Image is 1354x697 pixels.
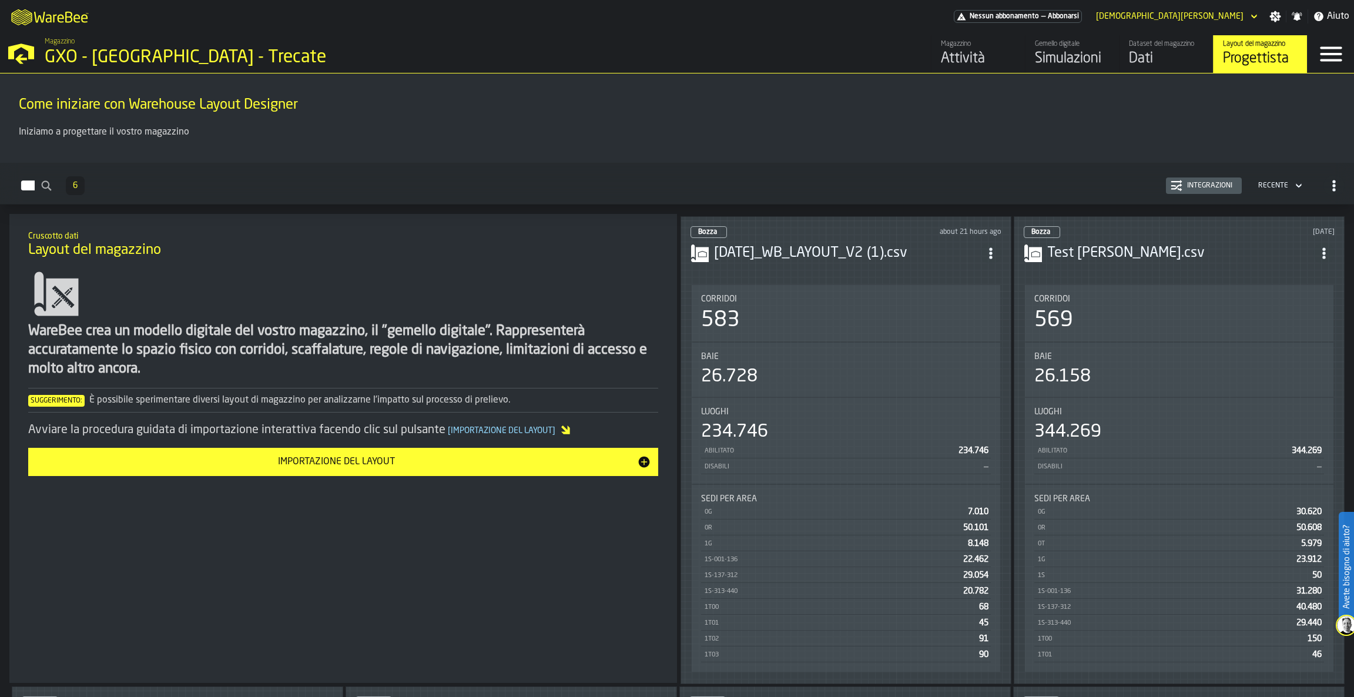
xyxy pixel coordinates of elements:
[701,294,991,304] div: Title
[1034,352,1324,361] div: Title
[692,343,1000,397] div: stat-Baie
[28,422,658,438] div: Avviare la procedura guidata di importazione interattiva facendo clic sul pulsante
[28,229,658,241] h2: Sub Title
[692,485,1000,672] div: stat-Sedi per area
[1024,283,1335,674] section: card-LayoutDashboardCard
[28,393,658,407] div: È possibile sperimentare diversi layout di magazzino per analizzarne l'impatto sul processo di pr...
[1034,646,1324,662] div: StatList-item-1T01
[701,458,991,474] div: StatList-item-Disabili
[701,599,991,615] div: StatList-item-1T00
[701,504,991,520] div: StatList-item-0G
[1025,343,1333,397] div: stat-Baie
[1296,524,1322,532] span: 50.608
[1296,619,1322,627] span: 29.440
[701,567,991,583] div: StatList-item-1S-137-312
[28,448,658,476] button: button-Importazione del layout
[941,49,1016,68] div: Attività
[1037,604,1292,611] div: 1S-137-312
[1034,294,1324,304] div: Title
[1034,443,1324,458] div: StatList-item-Abilitato
[1166,177,1242,194] button: button-Integrazioni
[701,309,740,332] div: 583
[1308,635,1322,643] span: 150
[1199,228,1335,236] div: Updated: 28/08/2025, 11:39:19 Created: 11/07/2025, 17:09:09
[1037,635,1303,643] div: 1T00
[968,539,988,548] span: 8.148
[701,421,768,443] div: 234.746
[970,12,1039,21] span: Nessun abbonamento
[701,443,991,458] div: StatList-item-Abilitato
[703,447,954,455] div: Abilitato
[1037,588,1292,595] div: 1S-001-136
[701,494,991,504] div: Title
[1182,182,1237,190] div: Integrazioni
[1308,9,1354,24] label: button-toggle-Aiuto
[701,407,729,417] span: Luoghi
[1091,9,1260,24] div: DropdownMenuValue-Matteo Cultrera
[1037,540,1296,548] div: 0T
[692,398,1000,484] div: stat-Luoghi
[866,228,1002,236] div: Updated: 04/09/2025, 11:39:15 Created: 26/08/2025, 06:08:15
[1129,40,1204,48] div: Dataset del magazzino
[1034,366,1091,387] div: 26.158
[1014,216,1345,684] div: ItemListCard-DashboardItemContainer
[1024,226,1060,238] div: status-0 2
[1037,524,1292,532] div: 0R
[19,93,1335,96] h2: Sub Title
[1096,12,1244,21] div: DropdownMenuValue-Matteo Cultrera
[703,556,958,564] div: 1S-001-136
[984,463,988,471] span: —
[28,322,658,378] div: WareBee crea un modello digitale del vostro magazzino, il "gemello digitale". Rappresenterà accur...
[701,407,991,417] div: Title
[445,427,558,435] span: Importazione del layout
[1034,583,1324,599] div: StatList-item-1S-001-136
[963,571,988,579] span: 29.054
[1119,35,1213,73] a: link-to-/wh/i/7274009e-5361-4e21-8e36-7045ee840609/data
[1340,513,1353,621] label: Avete bisogno di aiuto?
[1037,572,1308,579] div: 1S
[1025,285,1333,341] div: stat-Corridoi
[552,427,555,435] span: ]
[1223,40,1298,48] div: Layout del magazzino
[1031,229,1050,236] span: Bozza
[1312,571,1322,579] span: 50
[1034,631,1324,646] div: StatList-item-1T00
[963,587,988,595] span: 20.782
[703,635,974,643] div: 1T02
[1037,508,1292,516] div: 0G
[954,10,1082,23] div: Abbonamento al menu
[1034,407,1324,417] div: Title
[1035,49,1110,68] div: Simulazioni
[701,631,991,646] div: StatList-item-1T02
[701,551,991,567] div: StatList-item-1S-001-136
[1035,40,1110,48] div: Gemello digitale
[931,35,1025,73] a: link-to-/wh/i/7274009e-5361-4e21-8e36-7045ee840609/feed/
[701,352,991,361] div: Title
[692,285,1000,341] div: stat-Corridoi
[1025,398,1333,484] div: stat-Luoghi
[1047,244,1313,263] h3: Test [PERSON_NAME].csv
[1034,615,1324,631] div: StatList-item-1S-313-440
[958,447,988,455] span: 234.746
[1037,556,1292,564] div: 1G
[1034,494,1324,504] div: Title
[1265,11,1286,22] label: button-toggle-Impostazioni
[963,524,988,532] span: 50.101
[28,241,161,260] span: Layout del magazzino
[703,508,963,516] div: 0G
[1034,599,1324,615] div: StatList-item-1S-137-312
[701,535,991,551] div: StatList-item-1G
[1286,11,1308,22] label: button-toggle-Notifiche
[703,463,979,471] div: Disabili
[714,244,980,263] div: 2025-08-05_WB_LAYOUT_V2 (1).csv
[1025,485,1333,672] div: stat-Sedi per area
[1034,504,1324,520] div: StatList-item-0G
[9,83,1345,125] div: title-Come iniziare con Warehouse Layout Designer
[691,283,1001,674] section: card-LayoutDashboardCard
[968,508,988,516] span: 7.010
[1213,35,1307,73] a: link-to-/wh/i/7274009e-5361-4e21-8e36-7045ee840609/designer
